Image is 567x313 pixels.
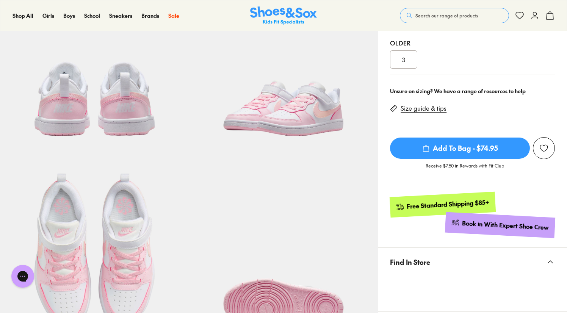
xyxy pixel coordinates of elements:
span: Girls [42,12,54,19]
div: Older [390,38,555,47]
a: Brands [141,12,159,20]
a: Sneakers [109,12,132,20]
span: Brands [141,12,159,19]
button: Add to Wishlist [533,137,555,159]
button: Find In Store [378,248,567,276]
img: SNS_Logo_Responsive.svg [250,6,317,25]
div: Free Standard Shipping $85+ [407,198,490,210]
a: Book in With Expert Shoe Crew [445,212,555,238]
span: Search our range of products [415,12,478,19]
span: Sale [168,12,179,19]
button: Add To Bag - $74.95 [390,137,530,159]
span: Boys [63,12,75,19]
div: Book in With Expert Shoe Crew [462,219,549,232]
a: Size guide & tips [401,104,446,113]
span: Shop All [13,12,33,19]
div: Unsure on sizing? We have a range of resources to help [390,87,555,95]
iframe: Find in Store [390,276,555,302]
span: Find In Store [390,251,430,273]
a: Free Standard Shipping $85+ [390,192,496,218]
span: Sneakers [109,12,132,19]
a: Boys [63,12,75,20]
iframe: Gorgias live chat messenger [8,262,38,290]
a: Sale [168,12,179,20]
a: Girls [42,12,54,20]
span: 3 [402,55,405,64]
span: School [84,12,100,19]
button: Search our range of products [400,8,509,23]
a: Shoes & Sox [250,6,317,25]
a: Shop All [13,12,33,20]
a: School [84,12,100,20]
p: Receive $7.50 in Rewards with Fit Club [426,162,504,176]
